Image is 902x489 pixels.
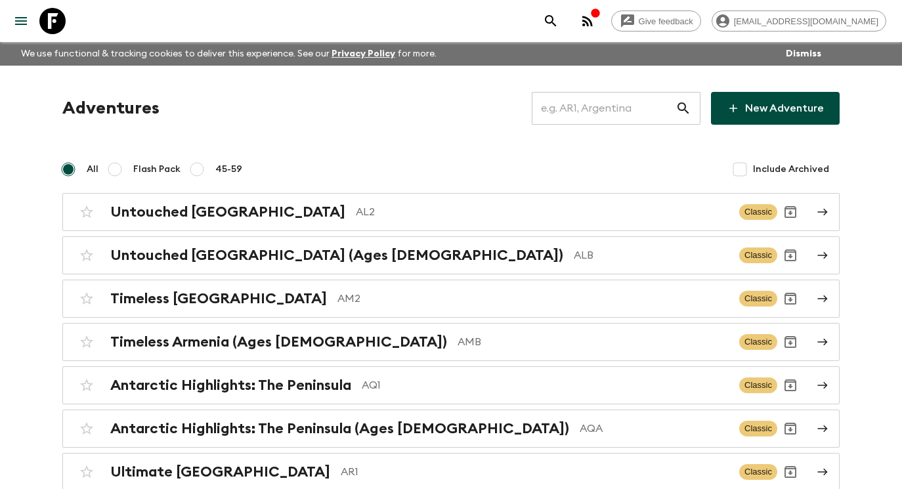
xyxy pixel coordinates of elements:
button: Archive [777,242,804,268]
h2: Antarctic Highlights: The Peninsula (Ages [DEMOGRAPHIC_DATA]) [110,420,569,437]
a: Antarctic Highlights: The PeninsulaAQ1ClassicArchive [62,366,840,404]
button: menu [8,8,34,34]
a: Privacy Policy [332,49,395,58]
button: Archive [777,459,804,485]
button: Archive [777,286,804,312]
a: Give feedback [611,11,701,32]
a: Timeless [GEOGRAPHIC_DATA]AM2ClassicArchive [62,280,840,318]
h2: Timeless [GEOGRAPHIC_DATA] [110,290,327,307]
a: New Adventure [711,92,840,125]
h1: Adventures [62,95,160,121]
span: [EMAIL_ADDRESS][DOMAIN_NAME] [727,16,886,26]
h2: Antarctic Highlights: The Peninsula [110,377,351,394]
p: ALB [574,247,729,263]
span: Flash Pack [133,163,181,176]
a: Antarctic Highlights: The Peninsula (Ages [DEMOGRAPHIC_DATA])AQAClassicArchive [62,410,840,448]
h2: Untouched [GEOGRAPHIC_DATA] (Ages [DEMOGRAPHIC_DATA]) [110,247,563,264]
span: Give feedback [632,16,700,26]
button: Dismiss [783,45,825,63]
p: We use functional & tracking cookies to deliver this experience. See our for more. [16,42,442,66]
span: Classic [739,204,777,220]
p: AR1 [341,464,729,480]
span: Classic [739,291,777,307]
a: Untouched [GEOGRAPHIC_DATA]AL2ClassicArchive [62,193,840,231]
h2: Timeless Armenia (Ages [DEMOGRAPHIC_DATA]) [110,333,447,351]
button: Archive [777,329,804,355]
span: Classic [739,247,777,263]
span: Include Archived [753,163,829,176]
span: Classic [739,334,777,350]
p: AMB [458,334,729,350]
p: AL2 [356,204,729,220]
div: [EMAIL_ADDRESS][DOMAIN_NAME] [712,11,886,32]
span: Classic [739,464,777,480]
a: Timeless Armenia (Ages [DEMOGRAPHIC_DATA])AMBClassicArchive [62,323,840,361]
button: Archive [777,199,804,225]
span: Classic [739,421,777,436]
span: Classic [739,377,777,393]
span: 45-59 [215,163,242,176]
span: All [87,163,98,176]
button: search adventures [538,8,564,34]
p: AQA [580,421,729,436]
h2: Ultimate [GEOGRAPHIC_DATA] [110,463,330,480]
button: Archive [777,372,804,398]
p: AQ1 [362,377,729,393]
button: Archive [777,415,804,442]
a: Untouched [GEOGRAPHIC_DATA] (Ages [DEMOGRAPHIC_DATA])ALBClassicArchive [62,236,840,274]
input: e.g. AR1, Argentina [532,90,676,127]
p: AM2 [337,291,729,307]
h2: Untouched [GEOGRAPHIC_DATA] [110,203,345,221]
